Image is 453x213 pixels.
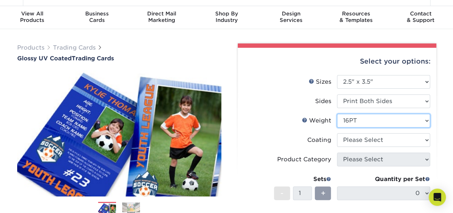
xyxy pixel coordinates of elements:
span: Direct Mail [129,10,194,17]
span: Design [259,10,324,17]
h1: Trading Cards [17,55,221,62]
div: Sides [315,97,331,106]
a: Trading Cards [53,44,96,51]
span: - [280,188,284,199]
div: Quantity per Set [337,175,430,184]
div: Product Category [277,155,331,164]
a: DesignServices [259,6,324,29]
a: Products [17,44,44,51]
span: Glossy UV Coated [17,55,72,62]
a: Resources& Templates [324,6,389,29]
div: Coating [307,136,331,144]
div: Industry [194,10,259,23]
a: BusinessCards [65,6,130,29]
div: Select your options: [244,48,430,75]
a: Direct MailMarketing [129,6,194,29]
div: Sets [274,175,331,184]
a: Contact& Support [388,6,453,29]
span: Contact [388,10,453,17]
span: Shop By [194,10,259,17]
div: Services [259,10,324,23]
div: Sizes [309,78,331,86]
img: Glossy UV Coated 01 [17,62,221,204]
a: Shop ByIndustry [194,6,259,29]
span: + [321,188,325,199]
div: Marketing [129,10,194,23]
span: Business [65,10,130,17]
a: Glossy UV CoatedTrading Cards [17,55,221,62]
div: Open Intercom Messenger [429,189,446,206]
div: Cards [65,10,130,23]
div: & Support [388,10,453,23]
span: Resources [324,10,389,17]
div: Weight [302,116,331,125]
div: & Templates [324,10,389,23]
